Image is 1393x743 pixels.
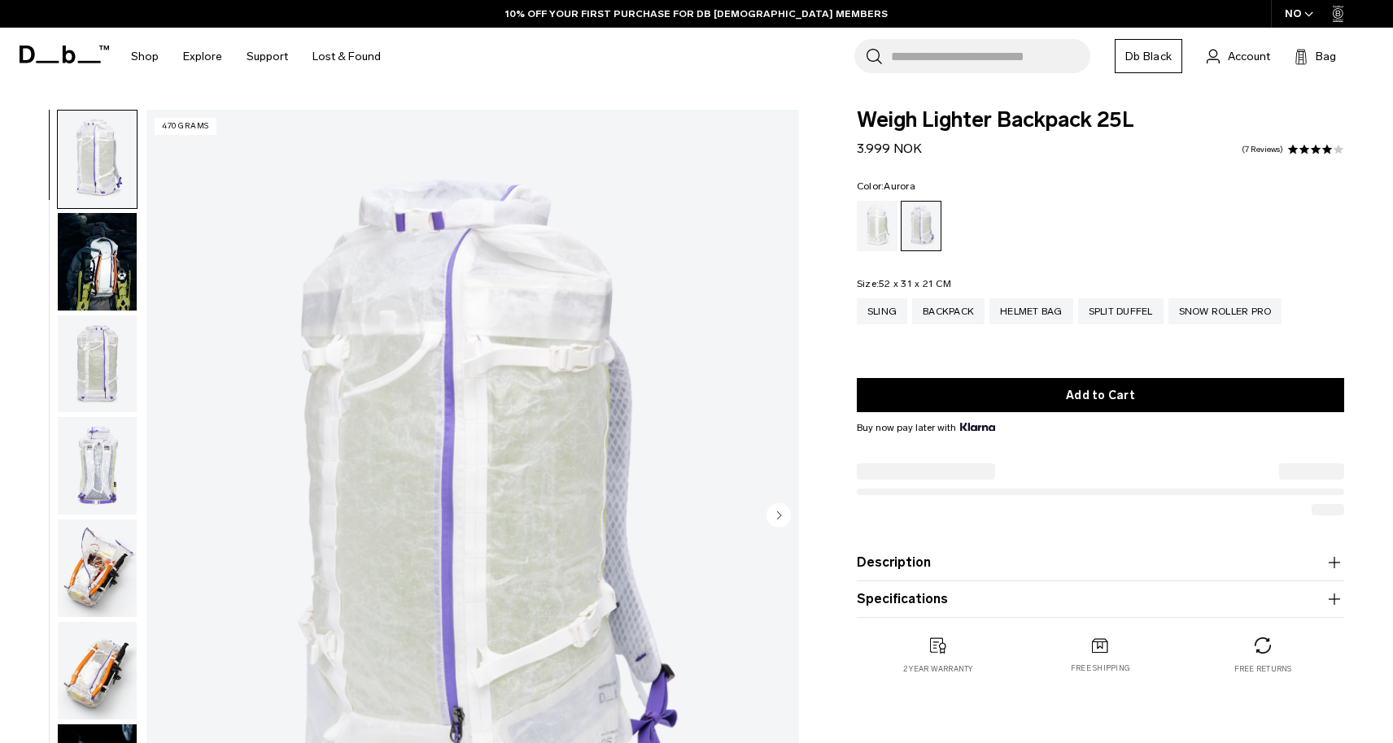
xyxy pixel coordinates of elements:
[57,315,138,414] button: Weigh_Lighter_Backpack_25L_2.png
[57,519,138,618] button: Weigh_Lighter_Backpack_25L_4.png
[1115,39,1182,73] a: Db Black
[901,201,941,251] a: Aurora
[1207,46,1270,66] a: Account
[879,278,951,289] span: 52 x 31 x 21 CM
[857,110,1344,131] span: Weigh Lighter Backpack 25L
[1071,663,1130,674] p: Free shipping
[857,181,915,191] legend: Color:
[247,28,288,85] a: Support
[57,621,138,720] button: Weigh_Lighter_Backpack_25L_5.png
[857,141,922,156] span: 3.999 NOK
[1295,46,1336,66] button: Bag
[857,553,1344,572] button: Description
[857,298,907,324] a: Sling
[131,28,159,85] a: Shop
[960,423,995,431] img: {"height" => 20, "alt" => "Klarna"}
[989,298,1073,324] a: Helmet Bag
[57,212,138,311] button: Weigh_Lighter_Backpack_25L_Lifestyle_new.png
[57,416,138,515] button: Weigh_Lighter_Backpack_25L_3.png
[857,201,897,251] a: Diffusion
[183,28,222,85] a: Explore
[58,111,137,208] img: Weigh_Lighter_Backpack_25L_1.png
[312,28,381,85] a: Lost & Found
[58,622,137,719] img: Weigh_Lighter_Backpack_25L_5.png
[903,663,973,675] p: 2 year warranty
[884,180,915,192] span: Aurora
[857,279,951,289] legend: Size:
[1316,48,1336,65] span: Bag
[58,519,137,617] img: Weigh_Lighter_Backpack_25L_4.png
[1234,663,1292,675] p: Free returns
[155,118,216,135] p: 470 grams
[57,110,138,209] button: Weigh_Lighter_Backpack_25L_1.png
[58,315,137,413] img: Weigh_Lighter_Backpack_25L_2.png
[1078,298,1164,324] a: Split Duffel
[1228,48,1270,65] span: Account
[58,417,137,515] img: Weigh_Lighter_Backpack_25L_3.png
[119,28,393,85] nav: Main Navigation
[857,589,1344,609] button: Specifications
[1242,146,1283,154] a: 7 reviews
[857,420,995,435] span: Buy now pay later with
[912,298,985,324] a: Backpack
[505,7,888,21] a: 10% OFF YOUR FIRST PURCHASE FOR DB [DEMOGRAPHIC_DATA] MEMBERS
[766,503,791,531] button: Next slide
[58,213,137,311] img: Weigh_Lighter_Backpack_25L_Lifestyle_new.png
[857,378,1344,412] button: Add to Cart
[1168,298,1282,324] a: Snow Roller Pro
